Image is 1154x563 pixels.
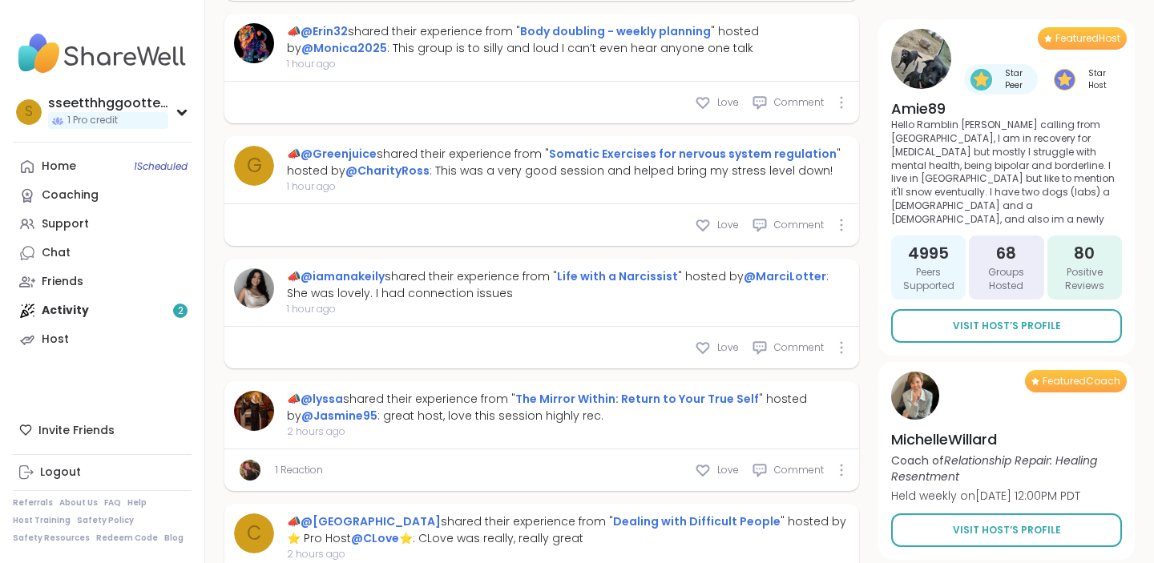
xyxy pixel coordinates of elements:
[1074,242,1095,264] span: 80
[42,159,76,175] div: Home
[717,340,739,355] span: Love
[891,513,1122,547] a: Visit Host’s Profile
[59,497,98,509] a: About Us
[891,452,1122,485] p: Coach of
[13,26,192,82] img: ShareWell Nav Logo
[67,114,118,127] span: 1 Pro credit
[247,519,262,548] span: C
[301,513,441,529] a: @[GEOGRAPHIC_DATA]
[774,95,824,110] span: Comment
[287,547,849,561] span: 2 hours ago
[234,513,274,553] a: C
[953,319,1061,333] span: Visit Host’s Profile
[774,463,824,477] span: Comment
[42,187,99,203] div: Coaching
[515,391,759,407] a: The Mirror Within: Return to Your True Self
[42,216,89,232] div: Support
[613,513,781,529] a: Dealing with Difficult People
[1079,67,1116,91] span: Star Host
[247,151,262,180] span: G
[953,523,1061,537] span: Visit Host’s Profile
[234,23,274,63] img: Erin32
[1054,69,1075,90] img: Star Host
[520,23,711,39] a: Body doubling - weekly planning
[104,497,121,509] a: FAQ
[301,391,343,407] a: @lyssa
[287,57,849,71] span: 1 hour ago
[891,488,1122,504] p: Held weekly on [DATE] 12:00PM PDT
[995,67,1031,91] span: Star Peer
[13,533,90,544] a: Safety Resources
[134,160,188,173] span: 1 Scheduled
[13,267,192,296] a: Friends
[891,309,1122,343] a: Visit Host’s Profile
[717,463,739,477] span: Love
[13,497,53,509] a: Referrals
[891,99,1122,119] h4: Amie89
[287,513,849,547] div: 📣 shared their experience from " " hosted by ⭐ Pro Host ⭐: CLove was really, really great
[774,218,824,232] span: Comment
[301,23,348,39] a: @Erin32
[13,181,192,210] a: Coaching
[898,266,959,293] span: Peers Supported
[301,268,385,284] a: @iamanakeily
[549,146,837,162] a: Somatic Exercises for nervous system regulation
[717,95,739,110] span: Love
[127,497,147,509] a: Help
[234,391,274,431] img: lyssa
[557,268,678,284] a: Life with a Narcissist
[891,429,1122,449] h4: MichelleWillard
[42,245,71,261] div: Chat
[351,530,399,546] a: @CLove
[77,515,134,526] a: Safety Policy
[891,119,1122,226] p: Hello Ramblin [PERSON_NAME] calling from [GEOGRAPHIC_DATA], I am in recovery for [MEDICAL_DATA] b...
[891,452,1097,485] i: Relationship Repair: Healing Resentment
[13,152,192,181] a: Home1Scheduled
[276,463,323,477] a: 1 Reaction
[1055,32,1120,45] span: Featured Host
[13,458,192,487] a: Logout
[240,460,260,481] img: Jasmine95
[1043,375,1120,388] span: Featured Coach
[287,146,849,179] div: 📣 shared their experience from " " hosted by : This was a very good session and helped bring my s...
[345,163,430,179] a: @CharityRoss
[42,274,83,290] div: Friends
[234,146,274,186] a: G
[287,391,849,424] div: 📣 shared their experience from " " hosted by : great host, love this session highly rec.
[996,242,1016,264] span: 68
[42,332,69,348] div: Host
[301,146,377,162] a: @Greenjuice
[287,268,849,302] div: 📣 shared their experience from " " hosted by : She was lovely. I had connection issues
[287,23,849,57] div: 📣 shared their experience from " " hosted by : This group is to silly and loud I can’t even hear ...
[301,40,387,56] a: @Monica2025
[40,464,81,481] div: Logout
[891,29,951,89] img: Amie89
[908,242,949,264] span: 4995
[13,416,192,444] div: Invite Friends
[13,210,192,239] a: Support
[164,533,184,544] a: Blog
[287,179,849,194] span: 1 hour ago
[13,515,71,526] a: Host Training
[891,372,939,420] img: MichelleWillard
[13,239,192,267] a: Chat
[970,69,992,90] img: Star Peer
[25,102,33,123] span: s
[96,533,158,544] a: Redeem Code
[717,218,739,232] span: Love
[1054,266,1116,293] span: Positive Reviews
[744,268,826,284] a: @MarciLotter
[975,266,1037,293] span: Groups Hosted
[301,408,377,424] a: @Jasmine95
[774,340,824,355] span: Comment
[48,95,168,112] div: sseetthhggootteell
[234,268,274,308] img: iamanakeily
[287,424,849,439] span: 2 hours ago
[13,325,192,354] a: Host
[287,302,849,316] span: 1 hour ago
